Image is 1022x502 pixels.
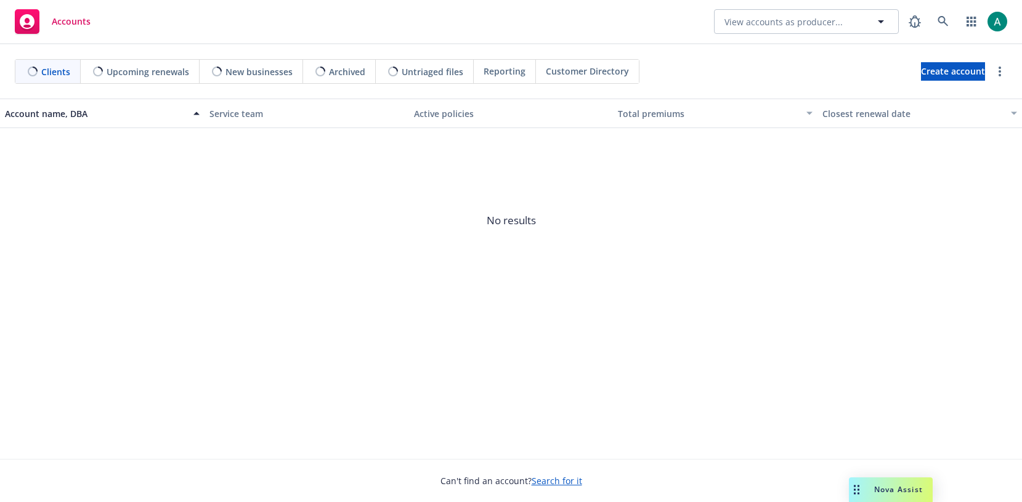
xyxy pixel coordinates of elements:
div: Drag to move [849,477,864,502]
span: Clients [41,65,70,78]
div: Total premiums [618,107,799,120]
a: more [992,64,1007,79]
button: View accounts as producer... [714,9,899,34]
a: Switch app [959,9,984,34]
a: Search [931,9,955,34]
a: Search for it [532,475,582,487]
span: Reporting [484,65,525,78]
button: Service team [205,99,409,128]
div: Active policies [414,107,609,120]
span: View accounts as producer... [724,15,843,28]
div: Service team [209,107,404,120]
span: Can't find an account? [440,474,582,487]
div: Account name, DBA [5,107,186,120]
div: Closest renewal date [822,107,1004,120]
span: New businesses [225,65,293,78]
a: Create account [921,62,985,81]
a: Report a Bug [902,9,927,34]
button: Active policies [409,99,614,128]
span: Archived [329,65,365,78]
span: Accounts [52,17,91,26]
button: Closest renewal date [817,99,1022,128]
img: photo [988,12,1007,31]
span: Create account [921,60,985,83]
span: Customer Directory [546,65,629,78]
span: Nova Assist [874,484,923,495]
a: Accounts [10,4,95,39]
span: Untriaged files [402,65,463,78]
span: Upcoming renewals [107,65,189,78]
button: Total premiums [613,99,817,128]
button: Nova Assist [849,477,933,502]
